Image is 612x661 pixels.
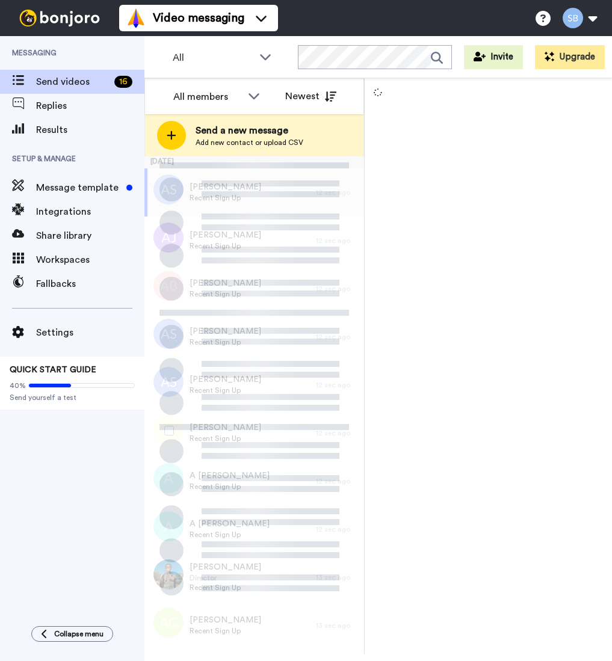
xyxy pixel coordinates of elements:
img: a.png [153,463,184,493]
button: Invite [464,45,523,69]
div: 12 sec ago [316,524,358,534]
div: [DATE] [144,156,364,168]
span: Recent Sign Up [190,482,270,491]
span: Recent Sign Up [190,337,261,347]
div: 12 sec ago [316,380,358,390]
div: 12 sec ago [316,332,358,342]
span: Send yourself a test [10,393,135,402]
img: as.png [153,319,184,349]
span: A [PERSON_NAME] [190,470,270,482]
span: QUICK START GUIDE [10,366,96,374]
span: Recent Sign Up [190,386,261,395]
span: Settings [36,325,144,340]
span: Recent Sign Up [190,289,261,299]
span: Results [36,123,144,137]
span: Recent Sign Up [190,530,270,540]
span: Recent Sign Up [190,626,261,636]
span: Recent Sign Up [190,434,261,443]
div: 12 sec ago [316,188,358,197]
span: Add new contact or upload CSV [196,138,303,147]
button: Upgrade [535,45,605,69]
div: 12 sec ago [316,284,358,294]
span: Recent Sign Up [190,241,261,251]
div: 16 [114,76,132,88]
img: bj-logo-header-white.svg [14,10,105,26]
span: Send videos [36,75,110,89]
img: as.png [153,174,184,204]
span: Video messaging [153,10,244,26]
span: Fallbacks [36,277,144,291]
span: Recent Sign Up [190,583,261,592]
img: vm-color.svg [126,8,146,28]
button: Newest [276,84,345,108]
div: 12 sec ago [316,236,358,245]
span: 40% [10,381,26,390]
img: 8b8cad78-f46d-49f6-b1db-88fb2f05a6ed.jpg [153,559,184,589]
span: Send a new message [196,123,303,138]
div: 13 sec ago [316,621,358,630]
div: 12 sec ago [316,428,358,438]
span: Message template [36,180,122,195]
span: [PERSON_NAME] [190,422,261,434]
span: All [173,51,253,65]
div: 12 sec ago [316,476,358,486]
span: [PERSON_NAME] [190,374,261,386]
span: Share library [36,229,144,243]
span: Director [190,573,261,583]
span: [PERSON_NAME] [190,277,261,289]
img: as.png [153,367,184,397]
span: Workspaces [36,253,144,267]
button: Collapse menu [31,626,113,642]
span: [PERSON_NAME] [190,614,261,626]
span: [PERSON_NAME] [190,325,261,337]
span: [PERSON_NAME] [190,561,261,573]
img: a.png [153,511,184,541]
img: aj.png [153,223,184,253]
span: A [PERSON_NAME] [190,518,270,530]
span: Replies [36,99,144,113]
span: Recent Sign Up [190,193,261,203]
div: 13 sec ago [316,573,358,582]
span: Integrations [36,204,144,219]
div: All members [173,90,242,104]
img: ag.png [153,607,184,638]
span: Collapse menu [54,629,104,639]
span: [PERSON_NAME] [190,181,261,193]
img: ab.png [153,271,184,301]
span: [PERSON_NAME] [190,229,261,241]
